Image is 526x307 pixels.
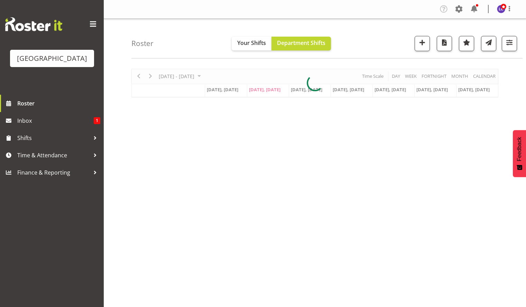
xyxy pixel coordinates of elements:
[17,133,90,143] span: Shifts
[232,37,271,50] button: Your Shifts
[437,36,452,51] button: Download a PDF of the roster according to the set date range.
[502,36,517,51] button: Filter Shifts
[17,115,94,126] span: Inbox
[497,5,505,13] img: laurie-cook11580.jpg
[481,36,496,51] button: Send a list of all shifts for the selected filtered period to all rostered employees.
[131,39,154,47] h4: Roster
[513,130,526,177] button: Feedback - Show survey
[17,98,100,109] span: Roster
[271,37,331,50] button: Department Shifts
[237,39,266,47] span: Your Shifts
[459,36,474,51] button: Highlight an important date within the roster.
[5,17,62,31] img: Rosterit website logo
[17,167,90,178] span: Finance & Reporting
[516,137,523,161] span: Feedback
[415,36,430,51] button: Add a new shift
[94,117,100,124] span: 1
[17,53,87,64] div: [GEOGRAPHIC_DATA]
[277,39,325,47] span: Department Shifts
[17,150,90,160] span: Time & Attendance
